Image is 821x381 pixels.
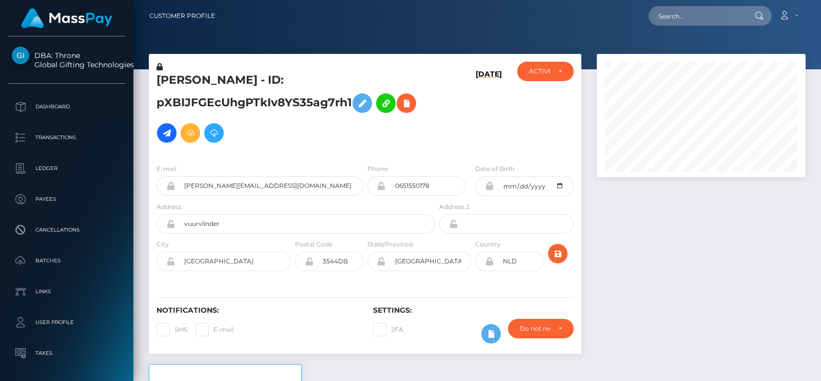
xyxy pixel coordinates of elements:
[517,62,574,81] button: ACTIVE
[21,8,112,28] img: MassPay Logo
[157,306,358,315] h6: Notifications:
[157,202,182,212] label: Address
[8,310,126,335] a: User Profile
[649,6,745,26] input: Search...
[12,130,122,145] p: Transactions
[373,323,403,336] label: 2FA
[157,72,429,148] h5: [PERSON_NAME] - ID: pXBIJFGEcUhgPTkIv8YS35ag7rh1
[475,240,501,249] label: Country
[149,5,215,27] a: Customer Profile
[295,240,333,249] label: Postal Code
[157,123,177,143] a: Initiate Payout
[12,47,29,64] img: Global Gifting Technologies Inc
[12,99,122,115] p: Dashboard
[529,67,551,75] div: ACTIVE
[12,161,122,176] p: Ledger
[12,222,122,238] p: Cancellations
[196,323,233,336] label: E-mail
[508,319,574,338] button: Do not require
[8,340,126,366] a: Taxes
[8,94,126,120] a: Dashboard
[157,240,169,249] label: City
[8,125,126,150] a: Transactions
[8,51,126,69] span: DBA: Throne Global Gifting Technologies Inc
[8,279,126,304] a: Links
[520,325,550,333] div: Do not require
[12,284,122,299] p: Links
[12,315,122,330] p: User Profile
[8,156,126,181] a: Ledger
[476,70,502,151] h6: [DATE]
[8,217,126,243] a: Cancellations
[367,240,413,249] label: State/Province
[8,186,126,212] a: Payees
[439,202,470,212] label: Address 2
[12,346,122,361] p: Taxes
[367,164,388,174] label: Phone
[12,253,122,269] p: Batches
[373,306,574,315] h6: Settings:
[8,248,126,274] a: Batches
[157,323,187,336] label: SMS
[475,164,515,174] label: Date of Birth
[12,192,122,207] p: Payees
[157,164,177,174] label: E-mail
